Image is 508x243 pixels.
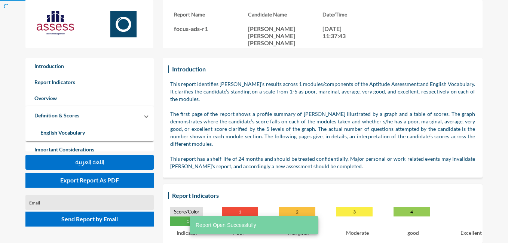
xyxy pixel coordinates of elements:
a: Report Indicators [25,74,154,90]
p: This report identifies [PERSON_NAME]’s results across 1 modules/components of the Aptitude Assess... [170,80,475,103]
button: Send Report by Email [25,212,154,227]
span: Export Report As PDF [60,176,119,184]
div: Definition & Scores [25,124,154,141]
p: 4 [394,207,430,216]
span: Report Open Successfully [196,221,256,229]
a: English Vocabulary [31,124,148,141]
h3: Report Indicators [170,190,221,201]
a: Important Considerations [25,141,154,157]
a: Introduction [25,58,154,74]
p: good [407,230,419,236]
img: Focus.svg [105,11,142,37]
p: 3 [336,207,373,216]
h3: Introduction [170,64,208,74]
a: Overview [25,90,154,106]
button: Export Report As PDF [25,173,154,188]
h3: Candidate Name [248,11,322,18]
h3: Report Name [174,11,248,18]
button: اللغة العربية [25,155,154,170]
span: Send Report by Email [61,215,118,222]
p: [PERSON_NAME] [PERSON_NAME] [PERSON_NAME] [248,25,322,46]
mat-expansion-panel-header: Definition & Scores [25,106,154,124]
h3: Date/Time [322,11,397,18]
p: Moderate [346,230,369,236]
p: Excellent [460,230,482,236]
a: Definition & Scores [25,107,88,123]
p: 5 [170,216,206,226]
p: The first page of the report shows a profile summary of [PERSON_NAME] illustrated by a graph and ... [170,110,475,148]
p: Indicator [177,230,198,236]
p: This report has a shelf-life of 24 months and should be treated confidentially. Major personal or... [170,155,475,170]
p: [DATE] 11:37:43 [322,25,356,39]
img: AssessLogoo.svg [37,11,74,35]
span: اللغة العربية [75,159,104,165]
p: Score/Color [170,207,203,216]
p: focus-ads-r1 [174,25,248,32]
